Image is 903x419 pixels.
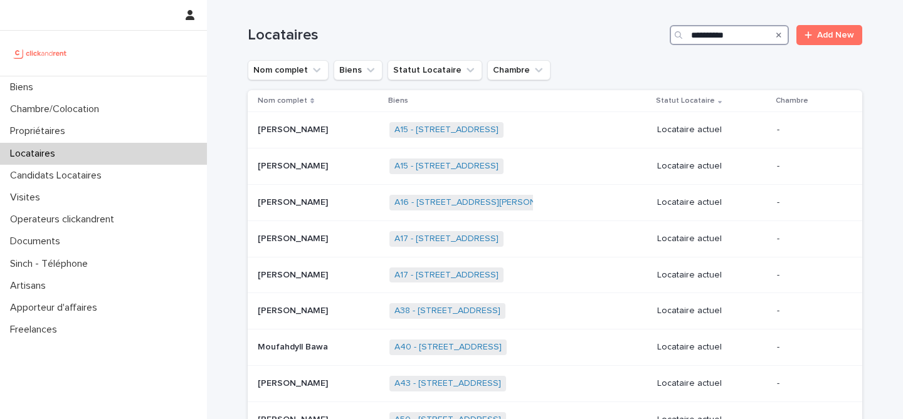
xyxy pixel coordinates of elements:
a: A15 - [STREET_ADDRESS] [394,125,499,135]
p: Nom complet [258,94,307,108]
p: Locataire actuel [657,161,767,172]
p: Statut Locataire [656,94,715,108]
p: - [777,306,842,316]
h1: Locataires [248,26,665,44]
p: Artisans [5,280,56,292]
button: Statut Locataire [388,60,482,80]
p: [PERSON_NAME] [258,195,330,208]
a: A43 - [STREET_ADDRESS] [394,378,501,389]
p: Candidats Locataires [5,170,112,182]
span: Add New [817,31,854,39]
p: Biens [388,94,408,108]
tr: Moufahdyll BawaMoufahdyll Bawa A40 - [STREET_ADDRESS] Locataire actuel- [248,329,862,366]
p: Locataire actuel [657,270,767,281]
p: Apporteur d'affaires [5,302,107,314]
p: [PERSON_NAME] [258,267,330,281]
tr: [PERSON_NAME][PERSON_NAME] A15 - [STREET_ADDRESS] Locataire actuel- [248,112,862,148]
p: Locataire actuel [657,306,767,316]
p: Locataires [5,148,65,160]
p: [PERSON_NAME] [258,158,330,172]
tr: [PERSON_NAME][PERSON_NAME] A38 - [STREET_ADDRESS] Locataire actuel- [248,293,862,329]
img: UCB0brd3T0yccxBKYDjQ [10,41,71,66]
p: - [777,234,842,244]
tr: [PERSON_NAME][PERSON_NAME] A15 - [STREET_ADDRESS] Locataire actuel- [248,148,862,185]
p: Locataire actuel [657,125,767,135]
tr: [PERSON_NAME][PERSON_NAME] A17 - [STREET_ADDRESS] Locataire actuel- [248,220,862,257]
p: - [777,125,842,135]
p: Documents [5,235,70,247]
tr: [PERSON_NAME][PERSON_NAME] A43 - [STREET_ADDRESS] Locataire actuel- [248,365,862,401]
p: Propriétaires [5,125,75,137]
p: [PERSON_NAME] [258,231,330,244]
a: A40 - [STREET_ADDRESS] [394,342,502,353]
p: [PERSON_NAME] [258,376,330,389]
p: Locataire actuel [657,378,767,389]
p: Locataire actuel [657,234,767,244]
p: [PERSON_NAME] [258,122,330,135]
p: Visites [5,192,50,204]
p: Biens [5,81,43,93]
p: - [777,161,842,172]
p: Freelances [5,324,67,336]
p: Chambre/Colocation [5,103,109,115]
a: A17 - [STREET_ADDRESS] [394,234,499,244]
a: A16 - [STREET_ADDRESS][PERSON_NAME] [394,197,568,208]
p: [PERSON_NAME] [258,303,330,316]
p: Locataire actuel [657,342,767,353]
tr: [PERSON_NAME][PERSON_NAME] A17 - [STREET_ADDRESS] Locataire actuel- [248,257,862,293]
p: - [777,378,842,389]
p: - [777,270,842,281]
p: Moufahdyll Bawa [258,339,330,353]
p: Sinch - Téléphone [5,258,98,270]
input: Search [670,25,789,45]
button: Biens [334,60,383,80]
a: Add New [796,25,862,45]
p: Locataire actuel [657,197,767,208]
p: Chambre [776,94,808,108]
p: - [777,197,842,208]
p: - [777,342,842,353]
tr: [PERSON_NAME][PERSON_NAME] A16 - [STREET_ADDRESS][PERSON_NAME] Locataire actuel- [248,184,862,220]
a: A17 - [STREET_ADDRESS] [394,270,499,281]
button: Nom complet [248,60,329,80]
a: A38 - [STREET_ADDRESS] [394,306,500,316]
a: A15 - [STREET_ADDRESS] [394,161,499,172]
button: Chambre [487,60,551,80]
p: Operateurs clickandrent [5,214,124,225]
